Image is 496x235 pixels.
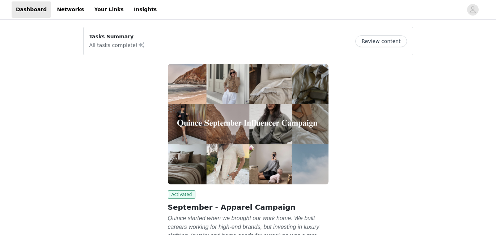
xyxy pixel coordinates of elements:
a: Networks [52,1,88,18]
span: Activated [168,190,196,199]
p: Tasks Summary [89,33,145,40]
a: Your Links [90,1,128,18]
button: Review content [355,35,407,47]
h2: September - Apparel Campaign [168,202,328,213]
p: All tasks complete! [89,40,145,49]
div: avatar [469,4,476,16]
a: Dashboard [12,1,51,18]
a: Insights [130,1,161,18]
img: Quince [168,64,328,184]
